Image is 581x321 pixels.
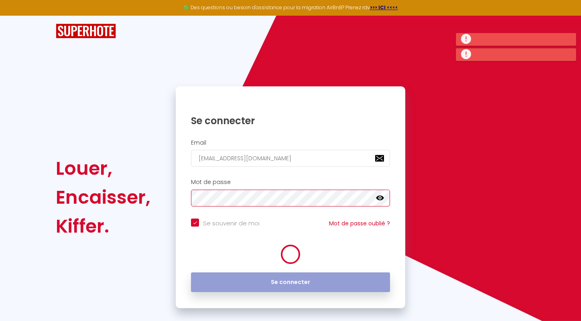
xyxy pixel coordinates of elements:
[329,219,390,227] a: Mot de passe oublié ?
[191,139,390,146] h2: Email
[56,183,150,212] div: Encaisser,
[56,154,150,183] div: Louer,
[191,150,390,167] input: Ton Email
[191,114,390,127] h1: Se connecter
[191,272,390,292] button: Se connecter
[56,24,116,39] img: SuperHote logo
[370,4,398,11] a: >>> ICI <<<<
[56,212,150,241] div: Kiffer.
[191,179,390,186] h2: Mot de passe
